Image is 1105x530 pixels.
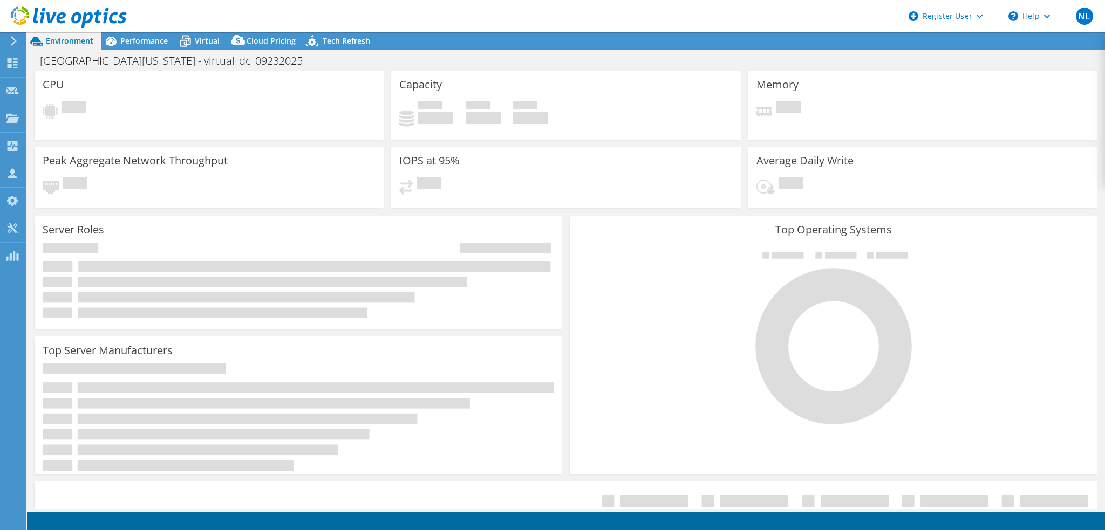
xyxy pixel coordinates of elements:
span: Tech Refresh [323,36,370,46]
h3: Memory [756,79,799,91]
span: Virtual [195,36,220,46]
span: Free [466,101,490,112]
h3: Server Roles [43,224,104,236]
h3: CPU [43,79,64,91]
svg: \n [1008,11,1018,21]
h4: 0 GiB [513,112,548,124]
span: Pending [776,101,801,116]
span: Cloud Pricing [247,36,296,46]
span: Total [513,101,537,112]
span: Pending [417,177,441,192]
span: Pending [63,177,87,192]
h3: Average Daily Write [756,155,854,167]
h3: Top Operating Systems [578,224,1089,236]
span: NL [1076,8,1093,25]
span: Performance [120,36,168,46]
h3: IOPS at 95% [399,155,460,167]
span: Environment [46,36,93,46]
h4: 0 GiB [466,112,501,124]
h4: 0 GiB [418,112,453,124]
span: Pending [62,101,86,116]
h3: Top Server Manufacturers [43,345,173,356]
h1: [GEOGRAPHIC_DATA][US_STATE] - virtual_dc_09232025 [35,55,319,67]
span: Used [418,101,442,112]
span: Pending [779,177,803,192]
h3: Peak Aggregate Network Throughput [43,155,228,167]
h3: Capacity [399,79,442,91]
